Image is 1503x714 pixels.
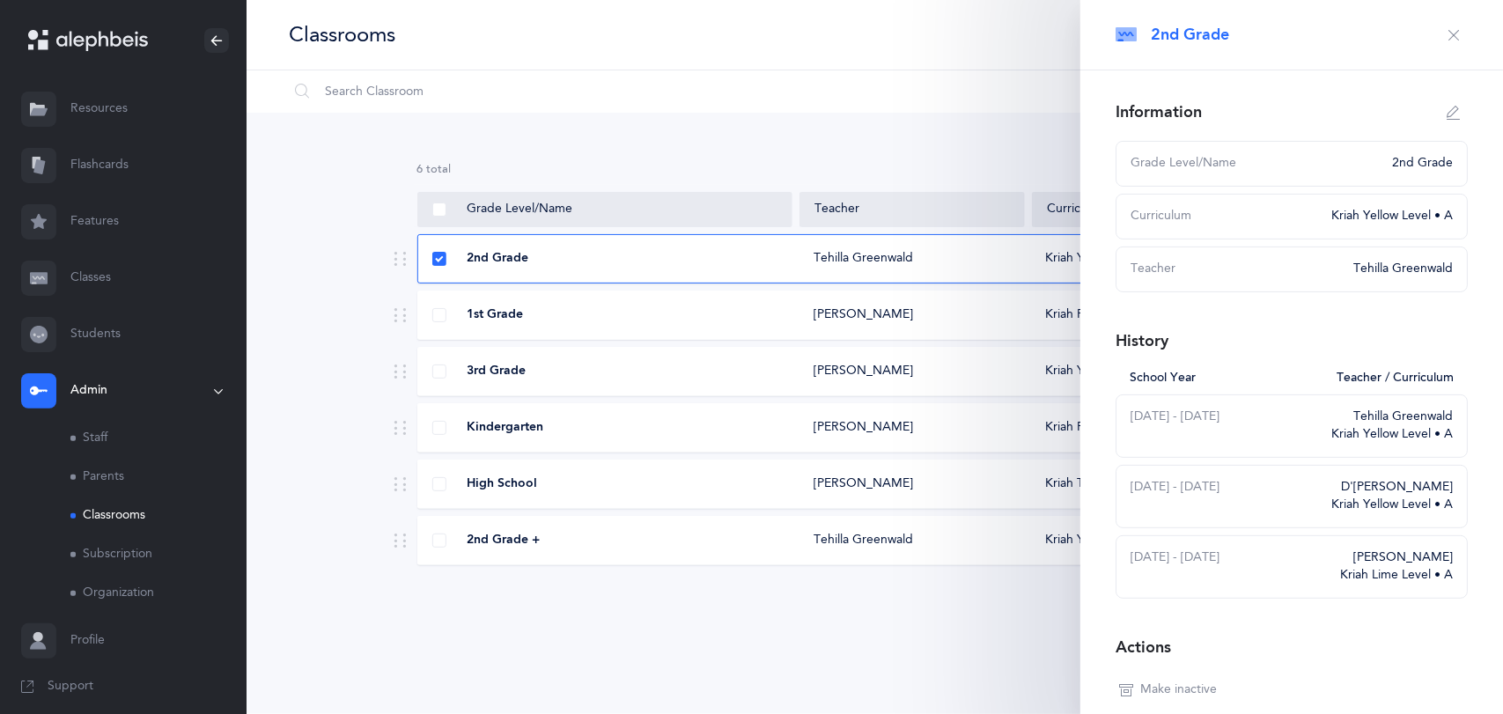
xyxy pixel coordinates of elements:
[1131,409,1321,444] div: [DATE] - [DATE]
[427,163,452,175] span: total
[288,70,1110,113] input: Search Classroom
[468,475,538,493] span: High School
[814,419,913,437] div: [PERSON_NAME]
[814,201,1010,218] div: Teacher
[1131,261,1343,278] div: Teacher
[1140,681,1217,699] span: Make inactive
[1415,626,1482,693] iframe: Drift Widget Chat Controller
[468,419,544,437] span: Kindergarten
[1131,479,1321,514] div: [DATE] - [DATE]
[1032,306,1332,324] div: Kriah Red Level • A
[48,678,93,696] span: Support
[70,574,247,613] a: Organization
[1032,250,1332,268] div: Kriah Yellow Level • A
[70,419,247,458] a: Staff
[1032,475,1332,493] div: Kriah Teal Level • S
[1131,549,1330,585] div: [DATE] - [DATE]
[1381,155,1453,173] div: 2nd Grade
[814,475,913,493] div: [PERSON_NAME]
[468,306,524,324] span: 1st Grade
[1151,24,1229,46] span: 2nd Grade
[70,497,247,535] a: Classrooms
[1340,567,1453,585] div: Kriah Lime Level • A
[70,458,247,497] a: Parents
[1032,532,1332,549] div: Kriah Yellow Level • A
[1331,426,1453,444] div: Kriah Yellow Level • A
[468,363,527,380] span: 3rd Grade
[1326,370,1454,387] div: Teacher / Curriculum
[432,201,777,218] div: Grade Level/Name
[1116,637,1171,659] div: Actions
[1340,549,1453,567] div: [PERSON_NAME]
[1116,330,1168,352] div: History
[417,162,1333,178] div: 6
[1331,409,1453,426] div: Tehilla Greenwald
[814,306,913,324] div: [PERSON_NAME]
[814,363,913,380] div: [PERSON_NAME]
[1353,261,1453,278] div: Tehilla Greenwald
[1032,363,1332,380] div: Kriah Yellow Level • A
[1116,101,1202,123] div: Information
[814,250,913,268] div: Tehilla Greenwald
[289,20,395,49] div: Classrooms
[70,535,247,574] a: Subscription
[1331,479,1453,497] div: D'[PERSON_NAME]
[1116,676,1220,704] button: Make inactive
[1331,497,1453,514] div: Kriah Yellow Level • A
[1321,208,1453,225] div: Kriah Yellow Level • A
[1130,370,1326,387] div: School Year
[814,532,913,549] div: Tehilla Greenwald
[468,250,529,268] span: 2nd Grade
[1047,201,1317,218] div: Curriculum
[468,532,541,549] span: 2nd Grade +
[1131,208,1321,225] div: Curriculum
[1032,419,1332,437] div: Kriah Red Level • S
[1131,155,1381,173] div: Grade Level/Name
